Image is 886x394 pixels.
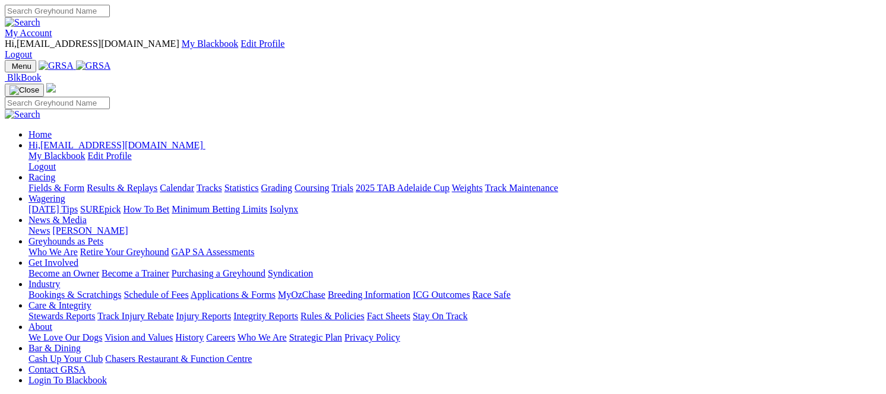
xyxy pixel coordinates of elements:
span: BlkBook [7,72,42,82]
span: Menu [12,62,31,71]
a: MyOzChase [278,290,325,300]
div: News & Media [29,225,881,236]
img: Search [5,17,40,28]
div: Racing [29,183,881,193]
a: [DATE] Tips [29,204,78,214]
div: My Account [5,39,881,60]
a: Fields & Form [29,183,84,193]
div: Get Involved [29,268,881,279]
a: Minimum Betting Limits [172,204,267,214]
a: BlkBook [5,72,42,82]
a: Trials [331,183,353,193]
a: Care & Integrity [29,300,91,310]
a: SUREpick [80,204,121,214]
a: Results & Replays [87,183,157,193]
a: Vision and Values [105,332,173,342]
div: Wagering [29,204,881,215]
a: Weights [452,183,483,193]
a: Stewards Reports [29,311,95,321]
a: Race Safe [472,290,510,300]
img: GRSA [76,61,111,71]
a: Stay On Track [413,311,467,321]
a: News & Media [29,215,87,225]
div: Greyhounds as Pets [29,247,881,258]
a: Login To Blackbook [29,375,107,385]
div: About [29,332,881,343]
a: Purchasing a Greyhound [172,268,265,278]
a: Applications & Forms [191,290,276,300]
input: Search [5,5,110,17]
a: ICG Outcomes [413,290,470,300]
img: logo-grsa-white.png [46,83,56,93]
a: Track Maintenance [485,183,558,193]
a: About [29,322,52,332]
a: Industry [29,279,60,289]
a: Edit Profile [241,39,284,49]
a: Who We Are [29,247,78,257]
img: GRSA [39,61,74,71]
a: Cash Up Your Club [29,354,103,364]
a: Breeding Information [328,290,410,300]
a: Coursing [295,183,330,193]
a: Rules & Policies [300,311,365,321]
div: Industry [29,290,881,300]
a: Careers [206,332,235,342]
a: Isolynx [270,204,298,214]
a: My Account [5,28,52,38]
a: Calendar [160,183,194,193]
a: We Love Our Dogs [29,332,102,342]
a: Home [29,129,52,139]
a: Chasers Restaurant & Function Centre [105,354,252,364]
a: My Blackbook [182,39,239,49]
a: Bar & Dining [29,343,81,353]
a: My Blackbook [29,151,86,161]
a: Greyhounds as Pets [29,236,103,246]
span: Hi, [EMAIL_ADDRESS][DOMAIN_NAME] [5,39,179,49]
a: Become a Trainer [102,268,169,278]
a: Integrity Reports [233,311,298,321]
span: Hi, [EMAIL_ADDRESS][DOMAIN_NAME] [29,140,203,150]
div: Bar & Dining [29,354,881,364]
a: Syndication [268,268,313,278]
input: Search [5,97,110,109]
a: Strategic Plan [289,332,342,342]
a: Edit Profile [88,151,132,161]
a: Privacy Policy [344,332,400,342]
a: Who We Are [238,332,287,342]
img: Close [10,85,39,95]
a: GAP SA Assessments [172,247,255,257]
a: Retire Your Greyhound [80,247,169,257]
img: Search [5,109,40,120]
div: Care & Integrity [29,311,881,322]
a: Tracks [197,183,222,193]
a: Wagering [29,193,65,204]
a: Racing [29,172,55,182]
a: History [175,332,204,342]
a: Contact GRSA [29,364,86,374]
a: Schedule of Fees [124,290,188,300]
a: 2025 TAB Adelaide Cup [356,183,450,193]
div: Hi,[EMAIL_ADDRESS][DOMAIN_NAME] [29,151,881,172]
a: Logout [5,49,32,59]
a: News [29,225,50,236]
a: Get Involved [29,258,78,268]
a: Hi,[EMAIL_ADDRESS][DOMAIN_NAME] [29,140,205,150]
a: Statistics [224,183,259,193]
a: Become an Owner [29,268,99,278]
a: Track Injury Rebate [97,311,173,321]
a: Grading [261,183,292,193]
a: [PERSON_NAME] [52,225,128,236]
button: Toggle navigation [5,84,44,97]
a: Injury Reports [176,311,231,321]
a: Logout [29,161,56,171]
a: Bookings & Scratchings [29,290,121,300]
a: Fact Sheets [367,311,410,321]
button: Toggle navigation [5,60,36,72]
a: How To Bet [124,204,170,214]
